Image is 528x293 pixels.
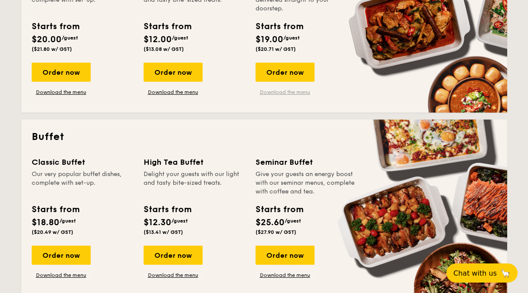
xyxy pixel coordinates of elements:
[32,246,91,265] div: Order now
[32,130,497,144] h2: Buffet
[171,218,188,224] span: /guest
[285,218,301,224] span: /guest
[256,156,357,168] div: Seminar Buffet
[32,272,91,279] a: Download the menu
[144,89,203,96] a: Download the menu
[172,35,188,41] span: /guest
[144,34,172,45] span: $12.00
[144,170,245,196] div: Delight your guests with our light and tasty bite-sized treats.
[283,35,300,41] span: /guest
[32,217,59,228] span: $18.80
[32,46,72,52] span: ($21.80 w/ GST)
[256,63,315,82] div: Order now
[144,229,183,235] span: ($13.41 w/ GST)
[256,46,296,52] span: ($20.71 w/ GST)
[144,217,171,228] span: $12.30
[32,63,91,82] div: Order now
[32,203,79,216] div: Starts from
[256,203,303,216] div: Starts from
[256,20,303,33] div: Starts from
[32,229,73,235] span: ($20.49 w/ GST)
[256,170,357,196] div: Give your guests an energy boost with our seminar menus, complete with coffee and tea.
[32,170,133,196] div: Our very popular buffet dishes, complete with set-up.
[32,20,79,33] div: Starts from
[144,46,184,52] span: ($13.08 w/ GST)
[32,34,62,45] span: $20.00
[500,268,511,278] span: 🦙
[144,246,203,265] div: Order now
[144,20,191,33] div: Starts from
[59,218,76,224] span: /guest
[256,217,285,228] span: $25.60
[256,229,296,235] span: ($27.90 w/ GST)
[32,89,91,96] a: Download the menu
[446,263,518,283] button: Chat with us🦙
[256,246,315,265] div: Order now
[256,272,315,279] a: Download the menu
[256,89,315,96] a: Download the menu
[32,156,133,168] div: Classic Buffet
[62,35,78,41] span: /guest
[144,203,191,216] div: Starts from
[453,269,497,277] span: Chat with us
[144,63,203,82] div: Order now
[144,156,245,168] div: High Tea Buffet
[144,272,203,279] a: Download the menu
[256,34,283,45] span: $19.00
